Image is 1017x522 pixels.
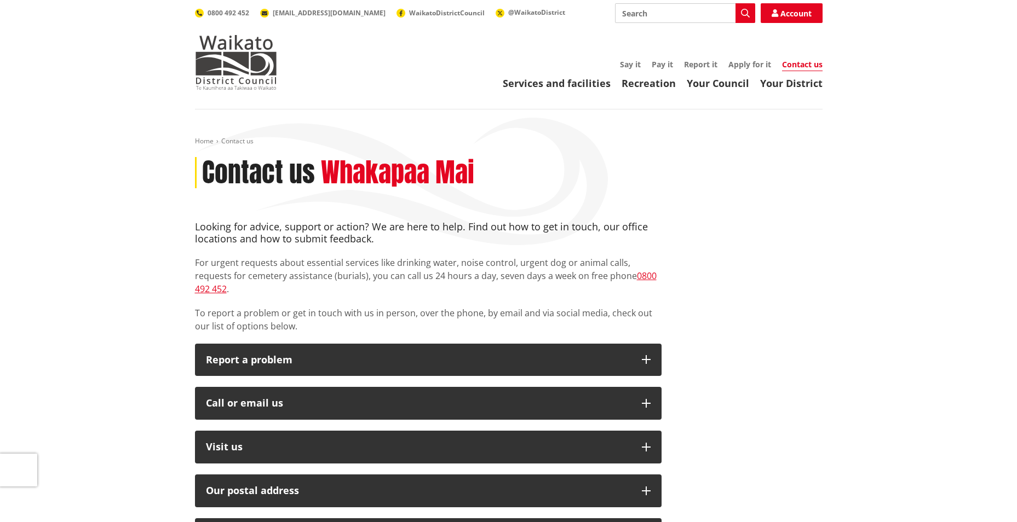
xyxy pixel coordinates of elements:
a: Pay it [652,59,673,69]
input: Search input [615,3,755,23]
a: Apply for it [728,59,771,69]
a: Your Council [687,77,749,90]
span: WaikatoDistrictCouncil [409,8,485,18]
a: Contact us [782,59,823,71]
div: Call or email us [206,398,631,409]
a: Recreation [622,77,676,90]
button: Report a problem [195,344,662,376]
a: Services and facilities [503,77,611,90]
img: Waikato District Council - Te Kaunihera aa Takiwaa o Waikato [195,35,277,90]
a: 0800 492 452 [195,270,657,295]
a: Account [761,3,823,23]
p: For urgent requests about essential services like drinking water, noise control, urgent dog or an... [195,256,662,295]
h4: Looking for advice, support or action? We are here to help. Find out how to get in touch, our off... [195,221,662,245]
a: Home [195,136,214,146]
a: 0800 492 452 [195,8,249,18]
span: [EMAIL_ADDRESS][DOMAIN_NAME] [273,8,386,18]
button: Our postal address [195,474,662,507]
a: Your District [760,77,823,90]
p: To report a problem or get in touch with us in person, over the phone, by email and via social me... [195,306,662,333]
a: Say it [620,59,641,69]
button: Call or email us [195,387,662,420]
h1: Contact us [202,157,315,189]
a: Report it [684,59,717,69]
span: Contact us [221,136,254,146]
button: Visit us [195,431,662,463]
a: WaikatoDistrictCouncil [397,8,485,18]
h2: Our postal address [206,485,631,496]
p: Visit us [206,442,631,453]
nav: breadcrumb [195,137,823,146]
span: @WaikatoDistrict [508,8,565,17]
a: @WaikatoDistrict [496,8,565,17]
a: [EMAIL_ADDRESS][DOMAIN_NAME] [260,8,386,18]
p: Report a problem [206,355,631,366]
span: 0800 492 452 [208,8,249,18]
h2: Whakapaa Mai [321,157,474,189]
